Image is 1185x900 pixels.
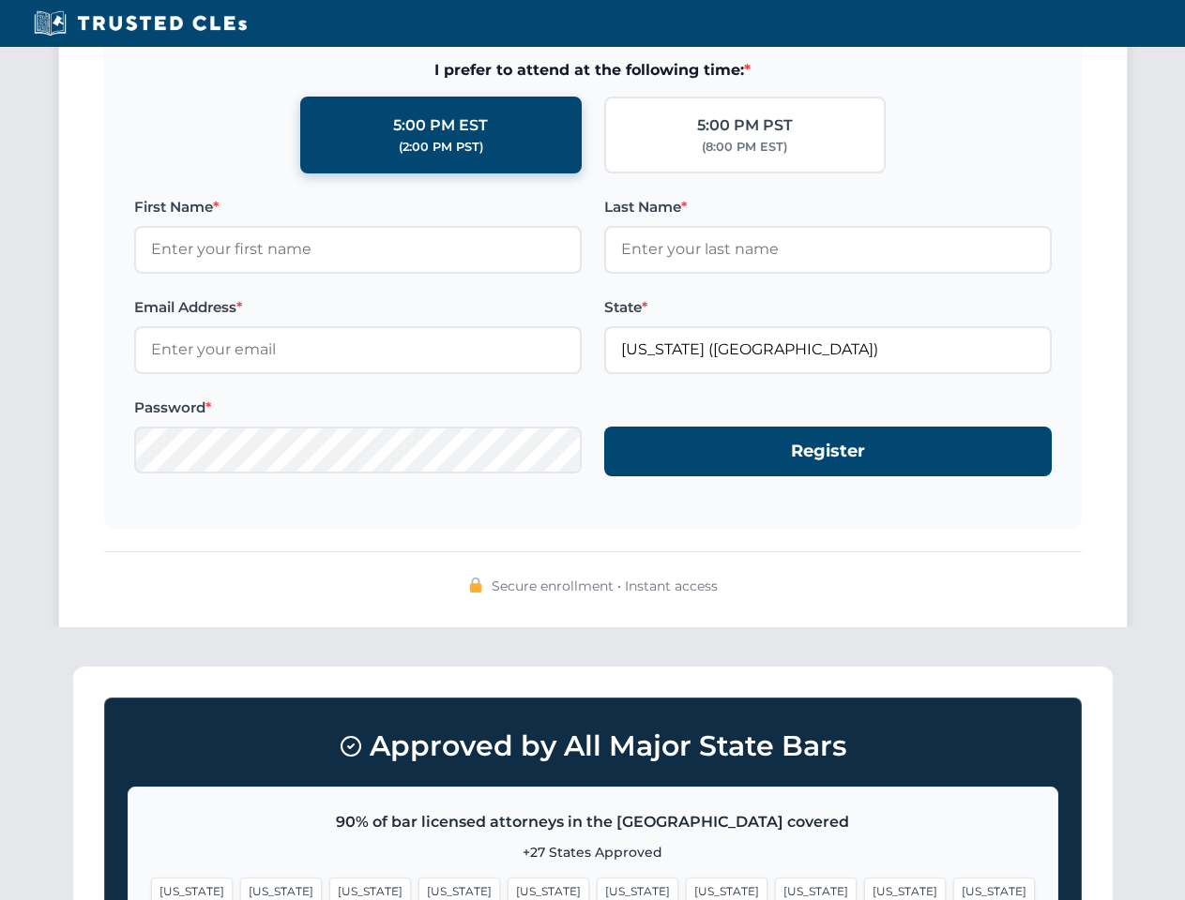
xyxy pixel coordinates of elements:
[134,58,1052,82] span: I prefer to attend at the following time:
[134,226,582,273] input: Enter your first name
[604,196,1052,218] label: Last Name
[393,113,488,138] div: 5:00 PM EST
[702,138,787,157] div: (8:00 PM EST)
[28,9,252,37] img: Trusted CLEs
[604,296,1052,319] label: State
[151,842,1035,862] p: +27 States Approved
[697,113,793,138] div: 5:00 PM PST
[604,427,1052,476] button: Register
[604,226,1052,273] input: Enter your last name
[134,397,582,419] label: Password
[134,326,582,373] input: Enter your email
[134,196,582,218] label: First Name
[151,810,1035,834] p: 90% of bar licensed attorneys in the [GEOGRAPHIC_DATA] covered
[399,138,483,157] div: (2:00 PM PST)
[604,326,1052,373] input: Florida (FL)
[134,296,582,319] label: Email Address
[492,576,718,596] span: Secure enrollment • Instant access
[468,577,483,592] img: 🔒
[128,721,1058,772] h3: Approved by All Major State Bars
